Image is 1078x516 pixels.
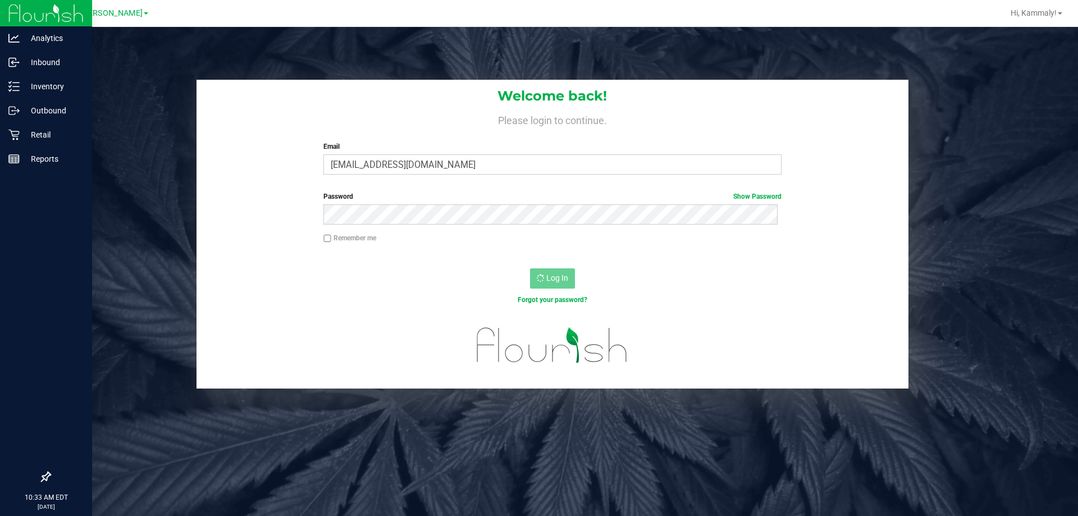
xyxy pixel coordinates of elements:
a: Forgot your password? [518,296,587,304]
h1: Welcome back! [197,89,908,103]
inline-svg: Outbound [8,105,20,116]
label: Email [323,141,781,152]
inline-svg: Inventory [8,81,20,92]
p: Inbound [20,56,87,69]
span: Password [323,193,353,200]
img: flourish_logo.svg [463,317,641,374]
p: Outbound [20,104,87,117]
p: 10:33 AM EDT [5,492,87,503]
p: Reports [20,152,87,166]
button: Log In [530,268,575,289]
p: Inventory [20,80,87,93]
label: Remember me [323,233,376,243]
inline-svg: Analytics [8,33,20,44]
span: [PERSON_NAME] [81,8,143,18]
p: Retail [20,128,87,141]
span: Hi, Kammaly! [1011,8,1057,17]
inline-svg: Retail [8,129,20,140]
p: [DATE] [5,503,87,511]
a: Show Password [733,193,782,200]
inline-svg: Inbound [8,57,20,68]
span: Log In [546,273,568,282]
h4: Please login to continue. [197,112,908,126]
inline-svg: Reports [8,153,20,165]
p: Analytics [20,31,87,45]
input: Remember me [323,235,331,243]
